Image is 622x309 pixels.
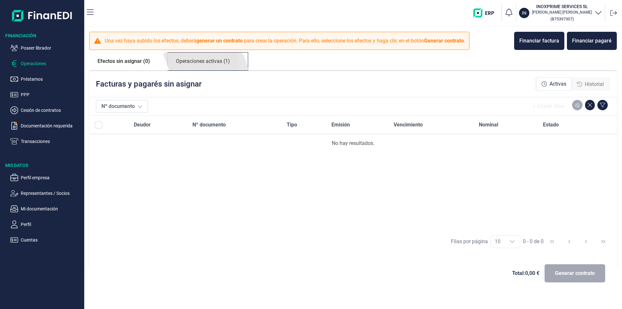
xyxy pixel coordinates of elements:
button: Transacciones [10,137,82,145]
p: PPP [21,91,82,99]
span: Deudor [134,121,151,129]
a: Efectos sin asignar (0) [89,53,158,70]
span: Nº documento [192,121,226,129]
div: Financiar factura [519,37,559,45]
button: First Page [544,234,560,249]
button: Perfil [10,220,82,228]
button: Nº documento [96,100,148,113]
div: Financiar pagaré [572,37,612,45]
p: Poseer librador [21,44,82,52]
a: Operaciones activas (1) [168,53,238,70]
p: Cesión de contratos [21,106,82,114]
p: Perfil [21,220,82,228]
div: Choose [504,235,520,248]
span: Activas [549,80,566,88]
span: Emisión [331,121,350,129]
b: Generar contrato [424,38,464,44]
button: Cuentas [10,236,82,244]
button: Next Page [578,234,594,249]
h3: INOXPRIME SERVICES SL [532,3,592,10]
p: [PERSON_NAME] [PERSON_NAME] [532,10,592,15]
p: Una vez haya subido los efectos, deberá para crear la operación. Para ello, seleccione los efecto... [105,37,465,45]
button: Cesión de contratos [10,106,82,114]
button: Perfil empresa [10,174,82,182]
button: PPP [10,91,82,99]
button: Representantes / Socios [10,189,82,197]
p: Documentación requerida [21,122,82,130]
span: Estado [543,121,559,129]
div: Filas por página [451,238,488,245]
div: Activas [536,77,572,91]
p: IN [522,10,526,16]
p: Préstamos [21,75,82,83]
p: Transacciones [21,137,82,145]
button: Financiar factura [514,32,564,50]
span: Tipo [287,121,297,129]
button: Operaciones [10,60,82,67]
p: Operaciones [21,60,82,67]
span: 0 - 0 de 0 [523,239,544,244]
button: Préstamos [10,75,82,83]
p: Representantes / Socios [21,189,82,197]
img: erp [473,8,499,18]
span: Nominal [479,121,498,129]
span: Historial [585,80,604,88]
p: Cuentas [21,236,82,244]
img: Logo de aplicación [12,5,73,26]
button: Last Page [595,234,611,249]
p: Mi documentación [21,205,82,213]
button: Documentación requerida [10,122,82,130]
div: All items unselected [95,121,102,129]
div: Historial [572,78,609,91]
button: Financiar pagaré [567,32,617,50]
span: Vencimiento [394,121,423,129]
small: Copiar cif [550,17,574,21]
button: ININOXPRIME SERVICES SL[PERSON_NAME] [PERSON_NAME](B75397307) [519,3,602,23]
p: Perfil empresa [21,174,82,182]
b: generar un contrato [196,38,243,44]
button: Poseer librador [10,44,82,52]
div: No hay resultados. [95,139,612,147]
p: Facturas y pagarés sin asignar [96,79,202,89]
button: Previous Page [561,234,577,249]
button: Mi documentación [10,205,82,213]
span: Total: 0,00 € [512,269,539,277]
